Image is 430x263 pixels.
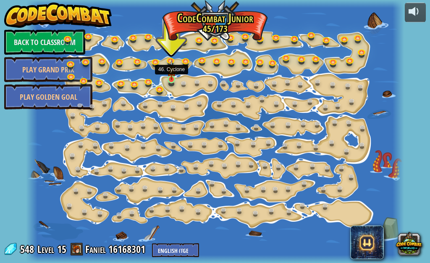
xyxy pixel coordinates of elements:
[20,242,37,256] span: 548
[4,57,92,82] a: Play Grand Prix
[4,84,92,109] a: Play Golden Goal
[405,3,426,22] button: Adjust volume
[167,60,176,80] img: level-banner-started.png
[4,29,85,55] a: Back to Classroom
[85,242,148,256] a: Faniel 16168301
[4,3,112,28] img: CodeCombat - Learn how to code by playing a game
[57,242,66,256] span: 15
[37,242,54,256] span: Level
